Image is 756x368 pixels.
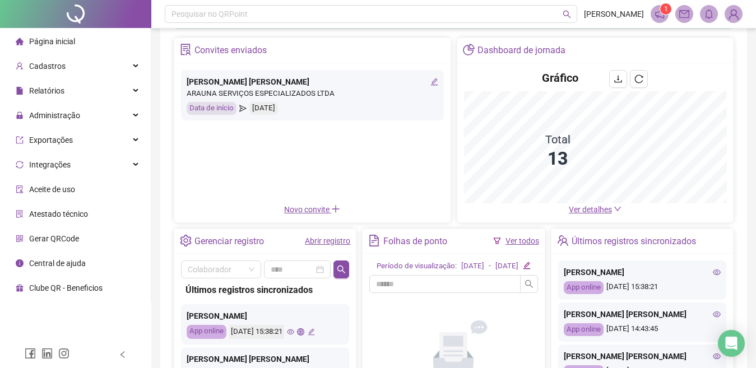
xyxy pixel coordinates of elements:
span: home [16,38,24,45]
div: Período de visualização: [377,260,457,272]
span: Clube QR - Beneficios [29,283,103,292]
span: bell [704,9,714,19]
span: [PERSON_NAME] [584,8,644,20]
div: [PERSON_NAME] [564,266,721,278]
span: download [614,74,623,83]
div: ARAUNA SERVIÇOS ESPECIALIZADOS LTDA [187,88,438,100]
span: user-add [16,62,24,70]
span: eye [713,310,721,318]
div: Últimos registros sincronizados [572,232,696,251]
span: instagram [58,348,69,359]
span: Exportações [29,136,73,145]
sup: 1 [660,3,671,15]
span: export [16,136,24,144]
span: team [557,235,569,246]
div: [PERSON_NAME] [PERSON_NAME] [564,350,721,362]
span: search [337,265,346,274]
div: [PERSON_NAME] [PERSON_NAME] [187,353,344,365]
span: down [614,205,622,213]
div: App online [564,323,604,336]
div: [DATE] [495,260,518,272]
div: - [489,260,491,272]
div: Data de início [187,102,236,115]
div: App online [564,281,604,294]
div: [DATE] 15:38:21 [229,325,284,339]
span: search [525,280,534,288]
div: Gerenciar registro [194,232,264,251]
div: App online [187,325,226,339]
span: pie-chart [463,44,475,55]
span: search [563,10,571,18]
span: reload [634,74,643,83]
span: file-text [368,235,380,246]
span: Página inicial [29,37,75,46]
div: [PERSON_NAME] [187,310,344,322]
div: Folhas de ponto [383,232,447,251]
span: Aceite de uso [29,185,75,194]
span: Ver detalhes [569,205,612,214]
span: solution [180,44,192,55]
a: Abrir registro [305,236,350,245]
span: file [16,87,24,95]
span: Central de ajuda [29,259,86,268]
span: edit [523,262,530,269]
span: send [239,102,247,115]
span: notification [655,9,665,19]
span: facebook [25,348,36,359]
span: qrcode [16,235,24,243]
div: [DATE] [461,260,484,272]
a: Ver todos [505,236,539,245]
span: edit [308,328,315,336]
h4: Gráfico [542,70,578,86]
span: gift [16,284,24,292]
div: [DATE] 15:38:21 [564,281,721,294]
span: Novo convite [284,205,340,214]
div: Dashboard de jornada [477,41,565,60]
span: Gerar QRCode [29,234,79,243]
span: mail [679,9,689,19]
div: Convites enviados [194,41,267,60]
span: global [297,328,304,336]
span: Relatórios [29,86,64,95]
span: eye [287,328,294,336]
span: Cadastros [29,62,66,71]
span: linkedin [41,348,53,359]
span: Integrações [29,160,71,169]
div: [DATE] 14:43:45 [564,323,721,336]
span: setting [180,235,192,246]
div: Open Intercom Messenger [718,330,745,357]
span: info-circle [16,259,24,267]
a: Ver detalhes down [569,205,622,214]
span: Administração [29,111,80,120]
span: edit [430,78,438,86]
span: eye [713,268,721,276]
div: [PERSON_NAME] [PERSON_NAME] [564,308,721,320]
span: audit [16,185,24,193]
div: [PERSON_NAME] [PERSON_NAME] [187,76,438,88]
div: [DATE] [249,102,278,115]
span: eye [713,352,721,360]
span: filter [493,237,501,245]
span: lock [16,111,24,119]
span: plus [331,204,340,213]
span: left [119,351,127,358]
span: sync [16,161,24,169]
div: Últimos registros sincronizados [185,283,345,297]
span: Atestado técnico [29,209,88,218]
span: solution [16,210,24,218]
img: 83754 [725,6,742,22]
span: 1 [664,5,668,13]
